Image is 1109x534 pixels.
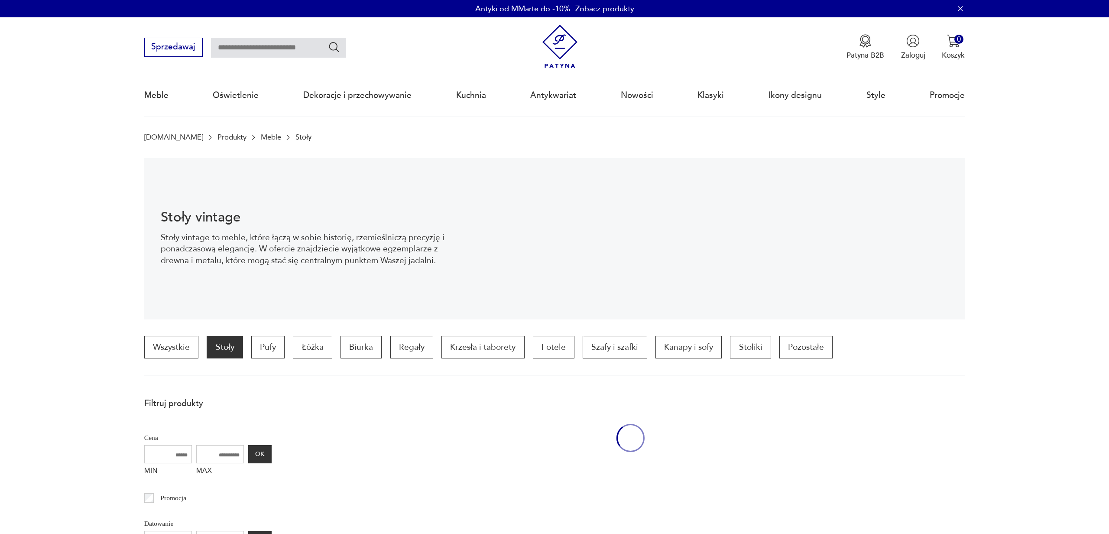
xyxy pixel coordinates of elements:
p: Promocja [160,492,186,504]
a: Zobacz produkty [575,3,634,14]
a: Dekoracje i przechowywanie [303,75,412,115]
a: Nowości [621,75,653,115]
button: Zaloguj [901,34,925,60]
img: Ikona koszyka [947,34,960,48]
a: Pozostałe [779,336,833,358]
p: Filtruj produkty [144,398,272,409]
a: Ikony designu [769,75,822,115]
a: Sprzedawaj [144,44,203,51]
a: Łóżka [293,336,332,358]
a: Szafy i szafki [583,336,647,358]
label: MIN [144,463,192,480]
a: Pufy [251,336,285,358]
a: Oświetlenie [213,75,259,115]
p: Datowanie [144,518,272,529]
a: Meble [144,75,169,115]
a: Stoliki [730,336,771,358]
a: Stoły [207,336,243,358]
a: Kanapy i sofy [655,336,722,358]
a: Wszystkie [144,336,198,358]
a: Meble [261,133,281,141]
a: Krzesła i taborety [441,336,524,358]
p: Patyna B2B [846,50,884,60]
p: Zaloguj [901,50,925,60]
button: 0Koszyk [942,34,965,60]
p: Cena [144,432,272,443]
h1: Stoły vintage [161,211,456,224]
p: Stoły [295,133,311,141]
label: MAX [196,463,244,480]
button: Patyna B2B [846,34,884,60]
img: Ikonka użytkownika [906,34,920,48]
button: OK [248,445,272,463]
img: Patyna - sklep z meblami i dekoracjami vintage [538,25,582,68]
img: Ikona medalu [859,34,872,48]
a: Fotele [533,336,574,358]
a: Regały [390,336,433,358]
div: oval-loading [616,393,645,483]
p: Stoły vintage to meble, które łączą w sobie historię, rzemieślniczą precyzję i ponadczasową elega... [161,232,456,266]
a: Promocje [930,75,965,115]
button: Sprzedawaj [144,38,203,57]
a: Produkty [217,133,246,141]
a: [DOMAIN_NAME] [144,133,203,141]
div: 0 [954,35,963,44]
p: Antyki od MMarte do -10% [475,3,570,14]
a: Style [866,75,885,115]
button: Szukaj [328,41,340,53]
a: Biurka [340,336,382,358]
a: Kuchnia [456,75,486,115]
a: Klasyki [697,75,724,115]
p: Koszyk [942,50,965,60]
a: Ikona medaluPatyna B2B [846,34,884,60]
a: Antykwariat [530,75,576,115]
